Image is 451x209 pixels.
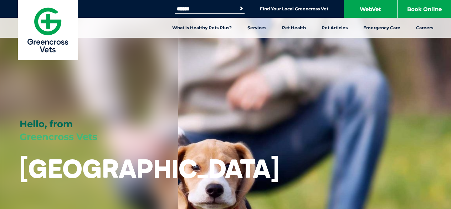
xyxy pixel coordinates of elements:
a: Pet Articles [314,18,355,38]
span: Greencross Vets [20,131,97,143]
a: Find Your Local Greencross Vet [260,6,328,12]
span: Hello, from [20,118,73,130]
h1: [GEOGRAPHIC_DATA] [20,154,279,183]
button: Search [238,5,245,12]
a: What is Healthy Pets Plus? [164,18,240,38]
a: Pet Health [274,18,314,38]
a: Careers [408,18,441,38]
a: Services [240,18,274,38]
a: Emergency Care [355,18,408,38]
